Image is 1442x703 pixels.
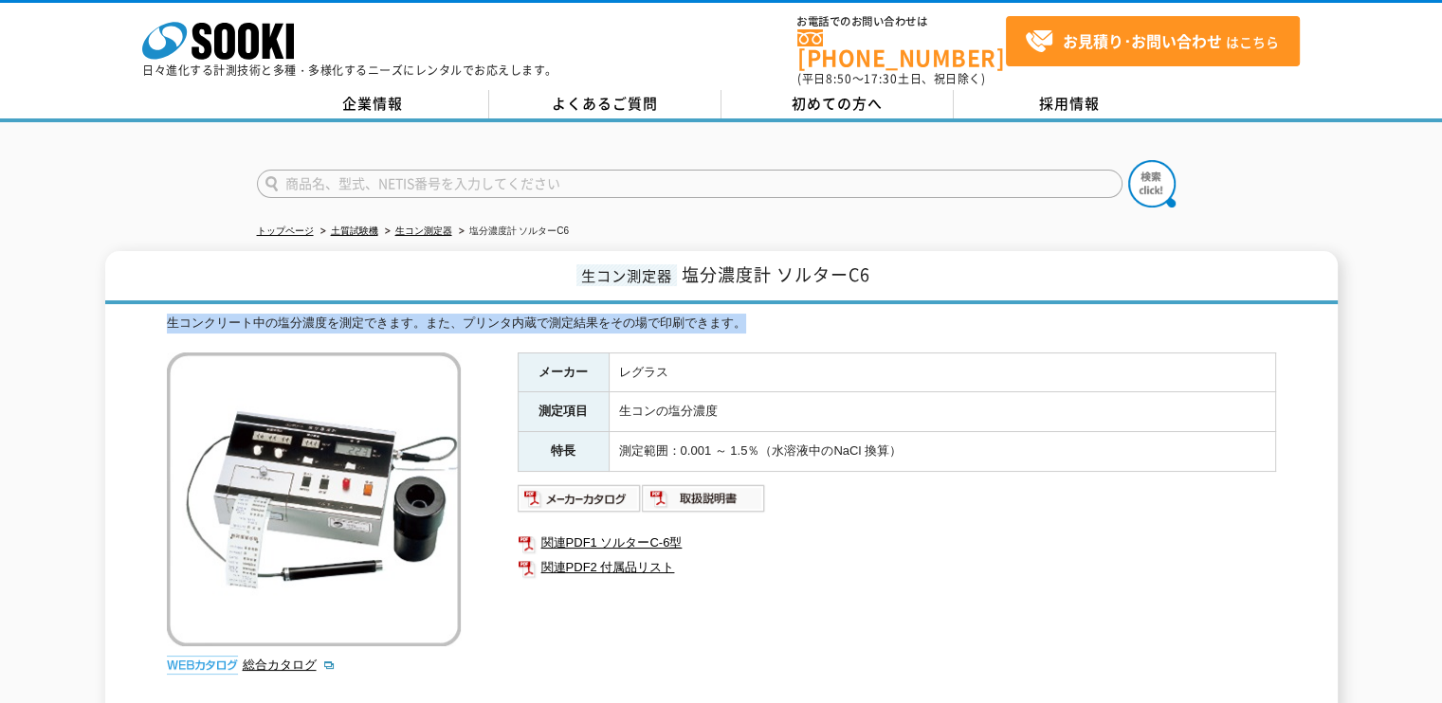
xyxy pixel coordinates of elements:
div: 生コンクリート中の塩分濃度を測定できます。また、プリンタ内蔵で測定結果をその場で印刷できます。 [167,314,1276,333]
td: 生コンの塩分濃度 [609,392,1275,432]
th: 特長 [518,432,609,472]
a: [PHONE_NUMBER] [797,29,1006,68]
img: メーカーカタログ [518,483,642,514]
a: よくあるご質問 [489,90,721,118]
a: 総合カタログ [243,658,336,672]
a: 関連PDF2 付属品リスト [518,555,1276,580]
p: 日々進化する計測技術と多種・多様化するニーズにレンタルでお応えします。 [142,64,557,76]
a: 取扱説明書 [642,496,766,510]
input: 商品名、型式、NETIS番号を入力してください [257,170,1123,198]
a: メーカーカタログ [518,496,642,510]
span: お電話でのお問い合わせは [797,16,1006,27]
img: 取扱説明書 [642,483,766,514]
span: 塩分濃度計 ソルターC6 [682,261,870,287]
img: webカタログ [167,656,238,675]
a: 関連PDF1 ソルターC-6型 [518,531,1276,555]
a: 企業情報 [257,90,489,118]
span: (平日 ～ 土日、祝日除く) [797,70,985,87]
a: 土質試験機 [331,225,378,236]
a: トップページ [257,225,314,236]
span: はこちら [1025,27,1279,56]
img: btn_search.png [1128,160,1176,207]
img: 塩分濃度計 ソルターC6 [167,352,461,646]
th: 測定項目 [518,392,609,432]
span: 生コン測定器 [576,264,677,286]
td: 測定範囲：0.001 ～ 1.5％（水溶液中のNaCl 換算） [609,432,1275,472]
a: 採用情報 [954,90,1186,118]
a: 初めての方へ [721,90,954,118]
li: 塩分濃度計 ソルターC6 [455,222,570,242]
strong: お見積り･お問い合わせ [1063,29,1222,52]
a: 生コン測定器 [395,225,452,236]
a: お見積り･お問い合わせはこちら [1006,16,1300,66]
span: 17:30 [864,70,898,87]
span: 初めての方へ [792,93,883,114]
th: メーカー [518,352,609,392]
span: 8:50 [826,70,852,87]
td: レグラス [609,352,1275,392]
